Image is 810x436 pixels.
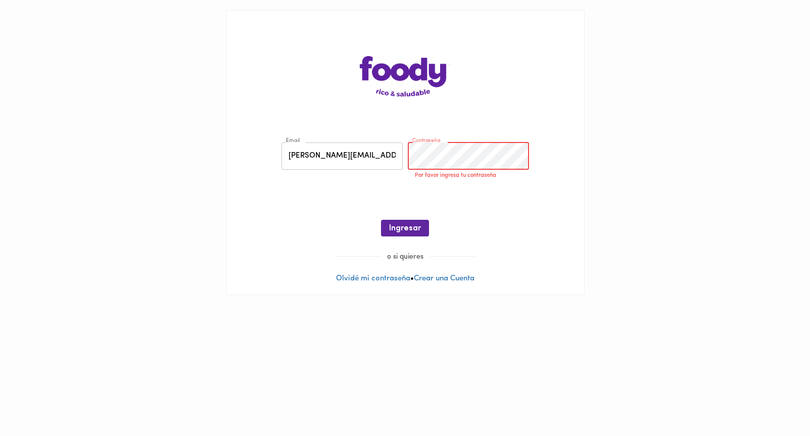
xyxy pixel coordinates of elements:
img: logo-main-page.png [360,56,451,96]
a: Crear una Cuenta [414,275,474,282]
iframe: Messagebird Livechat Widget [751,377,800,426]
p: Por favor ingresa tu contraseña [415,171,536,180]
span: o si quieres [381,253,430,261]
div: • [226,11,584,295]
button: Ingresar [381,220,429,236]
span: Ingresar [389,224,421,233]
input: pepitoperez@gmail.com [281,142,403,170]
a: Olvidé mi contraseña [336,275,410,282]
